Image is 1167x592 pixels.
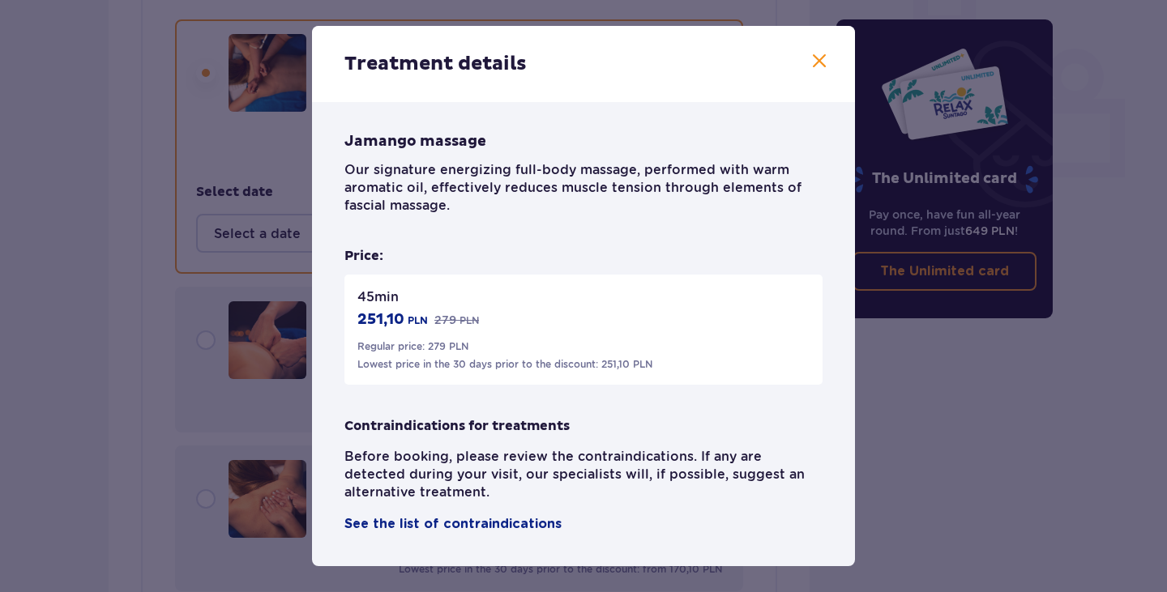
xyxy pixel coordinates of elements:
[460,313,479,328] span: PLN
[357,287,399,307] p: 45 min
[357,310,404,330] p: 251,10
[357,357,652,372] p: Lowest price in the 30 days prior to the discount: 251,10 PLN
[344,448,823,501] p: Before booking, please review the contraindications. If any are detected during your visit, our s...
[344,132,486,151] p: Jamango massage
[344,52,527,76] p: Treatment details
[344,417,570,435] p: Contraindications for treatments
[344,161,823,215] p: Our signature energizing full-body massage, performed with warm aromatic oil, effectively reduces...
[357,339,468,354] p: Regular price: 279 PLN
[408,313,428,328] p: PLN
[344,247,383,265] p: Price:
[434,312,456,328] p: 279
[344,514,562,534] a: See the list of contraindications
